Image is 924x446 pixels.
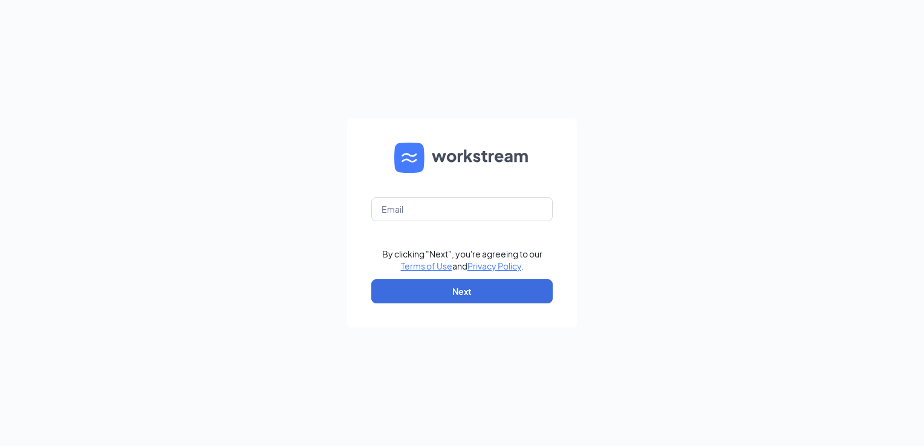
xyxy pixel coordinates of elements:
img: WS logo and Workstream text [394,143,530,173]
input: Email [371,197,553,221]
button: Next [371,279,553,303]
div: By clicking "Next", you're agreeing to our and . [382,248,542,272]
a: Terms of Use [401,260,452,271]
a: Privacy Policy [467,260,521,271]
